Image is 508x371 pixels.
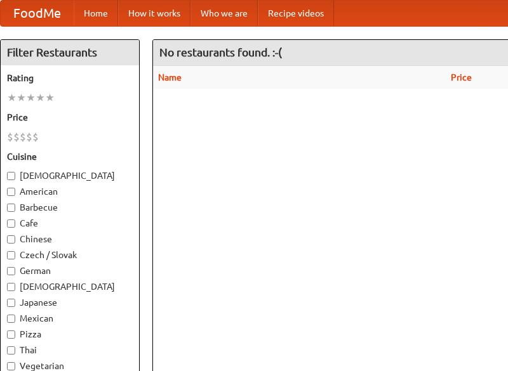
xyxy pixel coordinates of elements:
a: Recipe videos [258,1,334,26]
li: ★ [36,91,45,105]
label: Czech / Slovak [7,249,133,261]
li: ★ [17,91,26,105]
input: [DEMOGRAPHIC_DATA] [7,283,15,291]
input: Mexican [7,315,15,323]
input: German [7,267,15,275]
a: FoodMe [1,1,74,26]
li: $ [7,130,13,144]
label: Thai [7,344,133,356]
li: $ [32,130,39,144]
h5: Rating [7,72,133,84]
h4: Filter Restaurants [1,40,139,65]
a: Name [158,72,182,82]
label: [DEMOGRAPHIC_DATA] [7,169,133,182]
li: ★ [7,91,17,105]
a: Price [451,72,472,82]
input: Cafe [7,219,15,228]
input: Czech / Slovak [7,251,15,259]
label: Pizza [7,328,133,341]
input: Chinese [7,235,15,244]
label: [DEMOGRAPHIC_DATA] [7,280,133,293]
a: Home [74,1,118,26]
input: Pizza [7,330,15,339]
li: ★ [45,91,55,105]
label: German [7,264,133,277]
ng-pluralize: No restaurants found. :-( [159,46,282,58]
input: Japanese [7,299,15,307]
input: Vegetarian [7,362,15,370]
a: How it works [118,1,190,26]
input: American [7,188,15,196]
li: $ [20,130,26,144]
li: $ [26,130,32,144]
label: Barbecue [7,201,133,214]
label: Chinese [7,233,133,245]
li: $ [13,130,20,144]
label: Mexican [7,312,133,325]
h5: Cuisine [7,150,133,163]
label: Cafe [7,217,133,230]
input: Barbecue [7,204,15,212]
h5: Price [7,111,133,124]
input: [DEMOGRAPHIC_DATA] [7,172,15,180]
label: American [7,185,133,198]
li: ★ [26,91,36,105]
input: Thai [7,346,15,355]
a: Who we are [190,1,258,26]
label: Japanese [7,296,133,309]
